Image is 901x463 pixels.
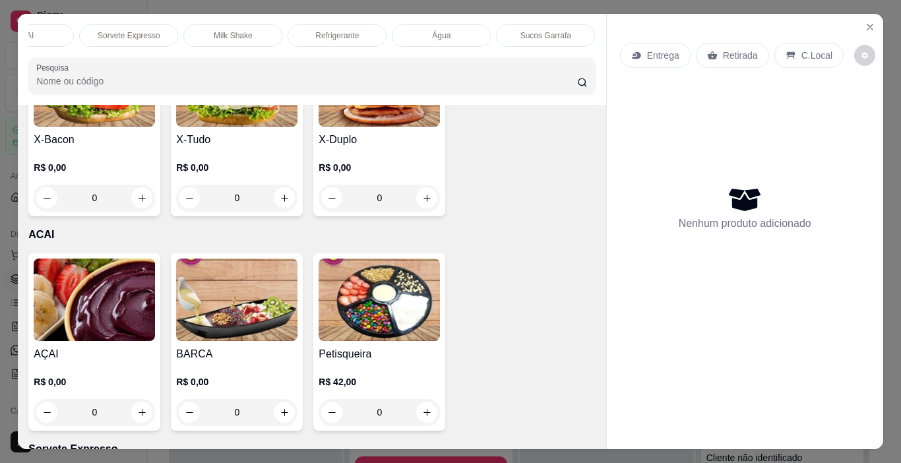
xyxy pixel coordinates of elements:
img: product-image [176,259,297,341]
h4: X-Duplo [319,132,440,148]
button: Close [859,16,881,38]
p: Refrigerante [315,30,359,41]
p: Sucos Garrafa [520,30,571,41]
label: Pesquisa [36,62,73,73]
p: C.Local [801,49,832,62]
p: R$ 0,00 [34,375,155,388]
img: product-image [34,259,155,341]
p: R$ 0,00 [34,161,155,174]
h4: BARCA [176,346,297,362]
p: R$ 42,00 [319,375,440,388]
p: R$ 0,00 [176,161,297,174]
p: Água [432,30,450,41]
p: Milk Shake [214,30,253,41]
p: Entrega [647,49,679,62]
h4: X-Bacon [34,132,155,148]
p: R$ 0,00 [319,161,440,174]
button: decrease-product-quantity [854,45,875,66]
h4: Petisqueira [319,346,440,362]
p: Retirada [723,49,758,62]
h4: X-Tudo [176,132,297,148]
h4: AÇAI [34,346,155,362]
input: Pesquisa [36,75,577,88]
p: Sorvete Expresso [28,441,595,457]
p: Sorvete Expresso [98,30,160,41]
img: product-image [319,259,440,341]
p: Nenhum produto adicionado [679,216,811,231]
p: ACAI [28,227,595,243]
p: R$ 0,00 [176,375,297,388]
